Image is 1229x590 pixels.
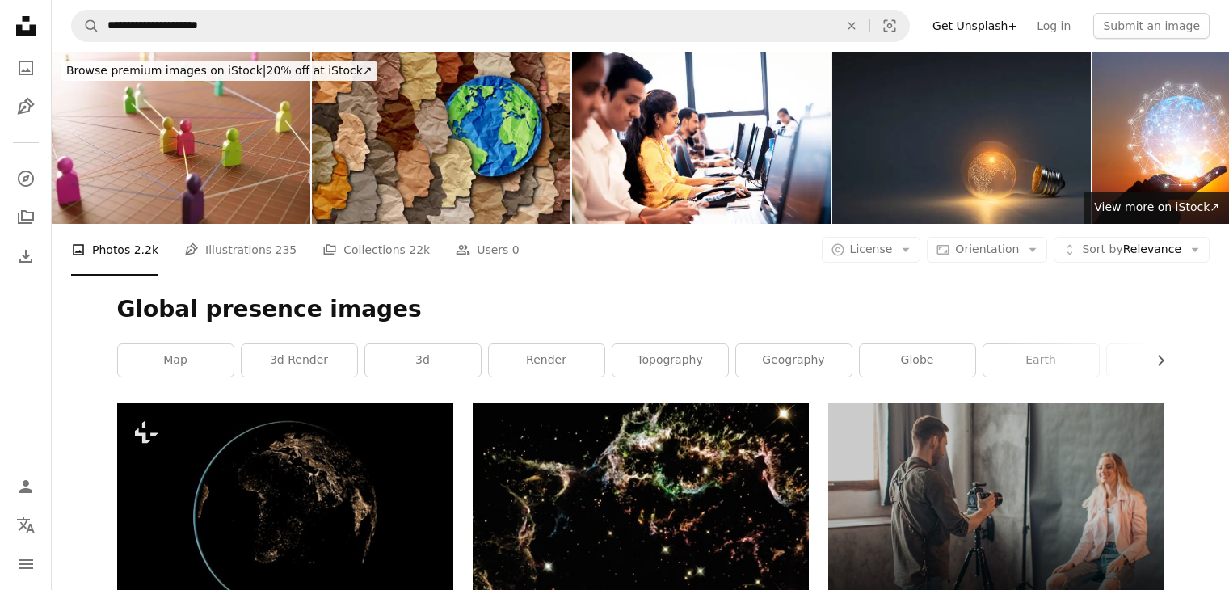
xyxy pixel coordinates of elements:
button: Submit an image [1093,13,1210,39]
span: Orientation [955,242,1019,255]
span: Browse premium images on iStock | [66,64,266,77]
a: map [118,344,234,377]
span: Sort by [1082,242,1122,255]
span: Relevance [1082,242,1181,258]
button: Menu [10,548,42,580]
button: Language [10,509,42,542]
a: Photos [10,52,42,84]
a: Explore [10,162,42,195]
a: Collections 22k [322,224,430,276]
a: Log in / Sign up [10,470,42,503]
span: License [850,242,893,255]
a: 3d render [242,344,357,377]
a: Browse premium images on iStock|20% off at iStock↗ [52,52,387,91]
a: View more on iStock↗ [1084,192,1229,224]
img: Artificial intelligence planet earth concept with classic light bulb [832,52,1091,224]
button: Sort byRelevance [1054,237,1210,263]
a: earth [983,344,1099,377]
a: Illustrations 235 [184,224,297,276]
a: design [1107,344,1223,377]
div: 20% off at iStock ↗ [61,61,377,81]
a: Log in [1027,13,1080,39]
button: scroll list to the right [1146,344,1164,377]
a: render [489,344,604,377]
a: Get Unsplash+ [923,13,1027,39]
a: Collections [10,201,42,234]
a: globe [860,344,975,377]
button: Clear [834,11,869,41]
span: 0 [512,241,520,259]
button: License [822,237,921,263]
a: geography [736,344,852,377]
span: 235 [276,241,297,259]
a: a large cluster of stars in the night sky [473,508,809,522]
button: Orientation [927,237,1047,263]
span: 22k [409,241,430,259]
form: Find visuals sitewide [71,10,910,42]
a: Download History [10,240,42,272]
span: View more on iStock ↗ [1094,200,1219,213]
a: topography [612,344,728,377]
a: Users 0 [456,224,520,276]
button: Visual search [870,11,909,41]
button: Search Unsplash [72,11,99,41]
img: Group of Call Center Executives Working During their Shift [572,52,831,224]
a: a view of the earth from space at night [117,508,453,522]
a: Illustrations [10,91,42,123]
h1: Global presence images [117,295,1164,324]
img: Earth Day Diversity [312,52,570,224]
a: 3d [365,344,481,377]
img: Communication concept [52,52,310,224]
